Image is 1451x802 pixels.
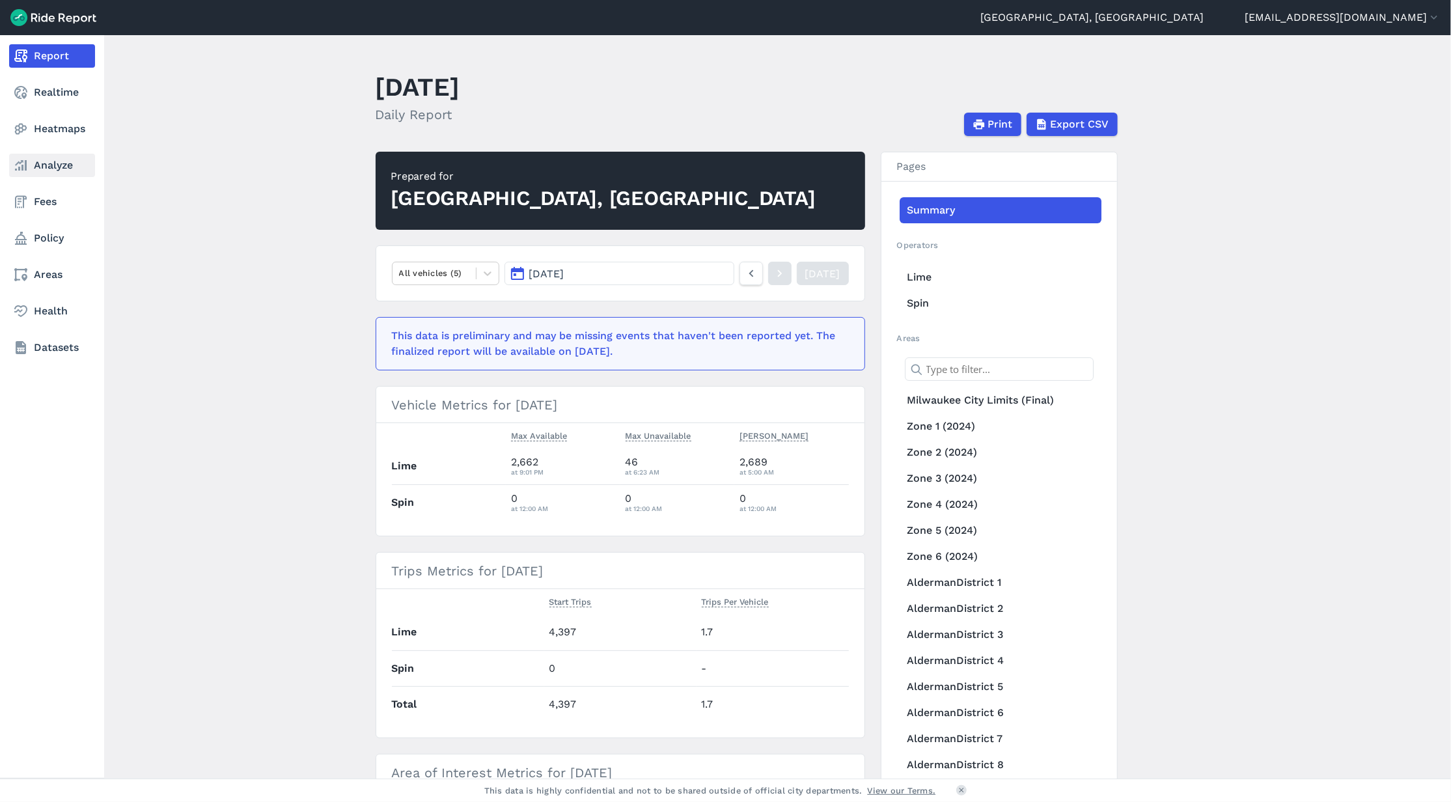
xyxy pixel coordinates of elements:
a: Zone 4 (2024) [900,491,1101,518]
a: AldermanDistrict 4 [900,648,1101,674]
a: Zone 1 (2024) [900,413,1101,439]
a: Areas [9,263,95,286]
a: Heatmaps [9,117,95,141]
a: Report [9,44,95,68]
span: [DATE] [529,268,564,280]
button: Export CSV [1027,113,1118,136]
div: This data is preliminary and may be missing events that haven't been reported yet. The finalized ... [392,328,841,359]
div: at 12:00 AM [739,503,849,514]
a: Realtime [9,81,95,104]
a: Datasets [9,336,95,359]
div: 46 [626,454,730,478]
a: Analyze [9,154,95,177]
div: 2,689 [739,454,849,478]
h2: Areas [897,332,1101,344]
button: Start Trips [549,594,592,610]
a: Lime [900,264,1101,290]
a: AldermanDistrict 7 [900,726,1101,752]
a: Zone 2 (2024) [900,439,1101,465]
div: at 12:00 AM [626,503,730,514]
td: 1.7 [697,686,849,722]
div: 2,662 [511,454,615,478]
button: [DATE] [504,262,734,285]
div: 0 [739,491,849,514]
h3: Pages [881,152,1117,182]
th: Spin [392,484,506,520]
a: Zone 3 (2024) [900,465,1101,491]
th: Lime [392,615,544,650]
span: Export CSV [1051,117,1109,132]
a: [DATE] [797,262,849,285]
a: View our Terms. [868,784,936,797]
button: [EMAIL_ADDRESS][DOMAIN_NAME] [1245,10,1441,25]
span: Print [988,117,1013,132]
td: - [697,650,849,686]
span: Trips Per Vehicle [702,594,769,607]
a: AldermanDistrict 1 [900,570,1101,596]
a: Zone 5 (2024) [900,518,1101,544]
div: at 5:00 AM [739,466,849,478]
span: [PERSON_NAME] [739,428,808,441]
h2: Daily Report [376,105,460,124]
button: [PERSON_NAME] [739,428,808,444]
div: 0 [511,491,615,514]
h1: [DATE] [376,69,460,105]
a: AldermanDistrict 8 [900,752,1101,778]
a: AldermanDistrict 2 [900,596,1101,622]
h3: Vehicle Metrics for [DATE] [376,387,864,423]
div: 0 [626,491,730,514]
span: Max Unavailable [626,428,691,441]
a: AldermanDistrict 5 [900,674,1101,700]
h3: Trips Metrics for [DATE] [376,553,864,589]
button: Max Unavailable [626,428,691,444]
td: 0 [544,650,697,686]
th: Total [392,686,544,722]
a: Milwaukee City Limits (Final) [900,387,1101,413]
a: AldermanDistrict 6 [900,700,1101,726]
th: Lime [392,449,506,484]
div: [GEOGRAPHIC_DATA], [GEOGRAPHIC_DATA] [391,184,816,213]
a: Spin [900,290,1101,316]
div: at 12:00 AM [511,503,615,514]
a: Zone 6 (2024) [900,544,1101,570]
button: Max Available [511,428,567,444]
a: Summary [900,197,1101,223]
img: Ride Report [10,9,96,26]
h2: Operators [897,239,1101,251]
h3: Area of Interest Metrics for [DATE] [376,754,864,791]
button: Trips Per Vehicle [702,594,769,610]
div: at 9:01 PM [511,466,615,478]
td: 4,397 [544,615,697,650]
span: Max Available [511,428,567,441]
a: [GEOGRAPHIC_DATA], [GEOGRAPHIC_DATA] [980,10,1204,25]
td: 4,397 [544,686,697,722]
td: 1.7 [697,615,849,650]
a: AldermanDistrict 3 [900,622,1101,648]
input: Type to filter... [905,357,1094,381]
span: Start Trips [549,594,592,607]
div: Prepared for [391,169,816,184]
a: Health [9,299,95,323]
div: at 6:23 AM [626,466,730,478]
th: Spin [392,650,544,686]
button: Print [964,113,1021,136]
a: Policy [9,227,95,250]
a: Fees [9,190,95,214]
